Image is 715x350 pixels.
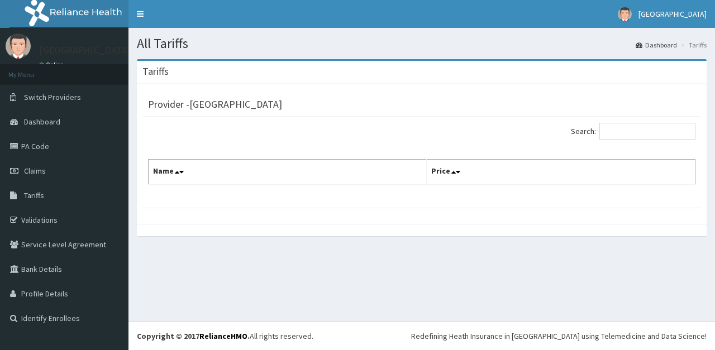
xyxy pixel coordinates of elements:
span: Claims [24,166,46,176]
div: Redefining Heath Insurance in [GEOGRAPHIC_DATA] using Telemedicine and Data Science! [411,330,707,342]
h3: Tariffs [142,66,169,76]
label: Search: [571,123,695,140]
footer: All rights reserved. [128,322,715,350]
span: Dashboard [24,117,60,127]
a: Dashboard [636,40,677,50]
img: User Image [618,7,632,21]
span: [GEOGRAPHIC_DATA] [638,9,707,19]
img: User Image [6,33,31,59]
span: Tariffs [24,190,44,200]
th: Price [427,160,695,185]
a: RelianceHMO [199,331,247,341]
span: Switch Providers [24,92,81,102]
a: Online [39,61,66,69]
p: [GEOGRAPHIC_DATA] [39,45,131,55]
input: Search: [599,123,695,140]
h3: Provider - [GEOGRAPHIC_DATA] [148,99,282,109]
strong: Copyright © 2017 . [137,331,250,341]
h1: All Tariffs [137,36,707,51]
li: Tariffs [678,40,707,50]
th: Name [149,160,427,185]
